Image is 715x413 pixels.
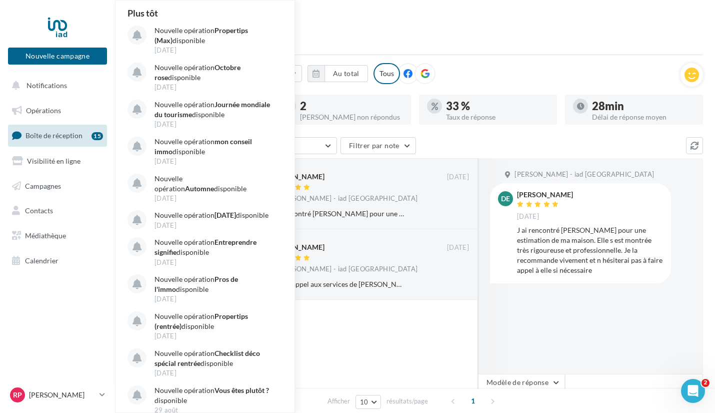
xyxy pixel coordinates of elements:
span: [DATE] [517,212,539,221]
button: Notifications [6,75,105,96]
div: 28min [592,101,695,112]
button: Modèle de réponse [478,374,565,391]
a: Opérations [6,100,109,121]
div: Taux de réponse [446,114,549,121]
span: résultats/page [386,396,428,406]
div: [PERSON_NAME] [268,172,324,182]
span: Visibilité en ligne [27,157,80,165]
span: DE [501,194,510,204]
span: Afficher [327,396,350,406]
button: Nouvelle campagne [8,48,107,65]
span: [PERSON_NAME] - iad [GEOGRAPHIC_DATA] [278,194,417,203]
a: Campagnes [6,176,109,197]
span: Campagnes [25,181,61,190]
div: 2 [300,101,403,112]
span: Médiathèque [25,231,66,240]
button: Au total [324,65,368,82]
button: Au total [307,65,368,82]
span: Opérations [26,106,61,115]
span: Calendrier [25,256,58,265]
div: J'ai fait appel aux services de [PERSON_NAME] pour évaluer des biens immobiliers. Je recommande s... [268,279,404,289]
div: Tous [373,63,400,84]
span: 2 [701,379,709,387]
a: Boîte de réception15 [6,125,109,146]
a: Visibilité en ligne [6,151,109,172]
span: Boîte de réception [25,131,82,140]
span: Contacts [25,206,53,215]
div: Boîte de réception [127,16,703,31]
div: 33 % [446,101,549,112]
div: 15 [91,132,103,140]
a: Contacts [6,200,109,221]
span: 10 [360,398,368,406]
p: [PERSON_NAME] [29,390,95,400]
span: Notifications [26,81,67,90]
span: [PERSON_NAME] - iad [GEOGRAPHIC_DATA] [278,265,417,274]
span: [DATE] [447,173,469,182]
span: [DATE] [447,243,469,252]
div: Délai de réponse moyen [592,114,695,121]
a: RP [PERSON_NAME] [8,385,107,404]
button: 10 [355,395,381,409]
iframe: Intercom live chat [681,379,705,403]
div: [PERSON_NAME] [268,242,324,252]
span: RP [13,390,22,400]
div: [PERSON_NAME] [517,191,573,198]
div: [PERSON_NAME] non répondus [300,114,403,121]
a: Calendrier [6,250,109,271]
span: [PERSON_NAME] - iad [GEOGRAPHIC_DATA] [514,170,654,179]
div: J ai rencontré [PERSON_NAME] pour une estimation de ma maison. Elle s est montrée très rigoureuse... [268,209,404,219]
span: 1 [465,393,481,409]
a: Médiathèque [6,225,109,246]
div: J ai rencontré [PERSON_NAME] pour une estimation de ma maison. Elle s est montrée très rigoureuse... [517,225,663,275]
button: Filtrer par note [340,137,416,154]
